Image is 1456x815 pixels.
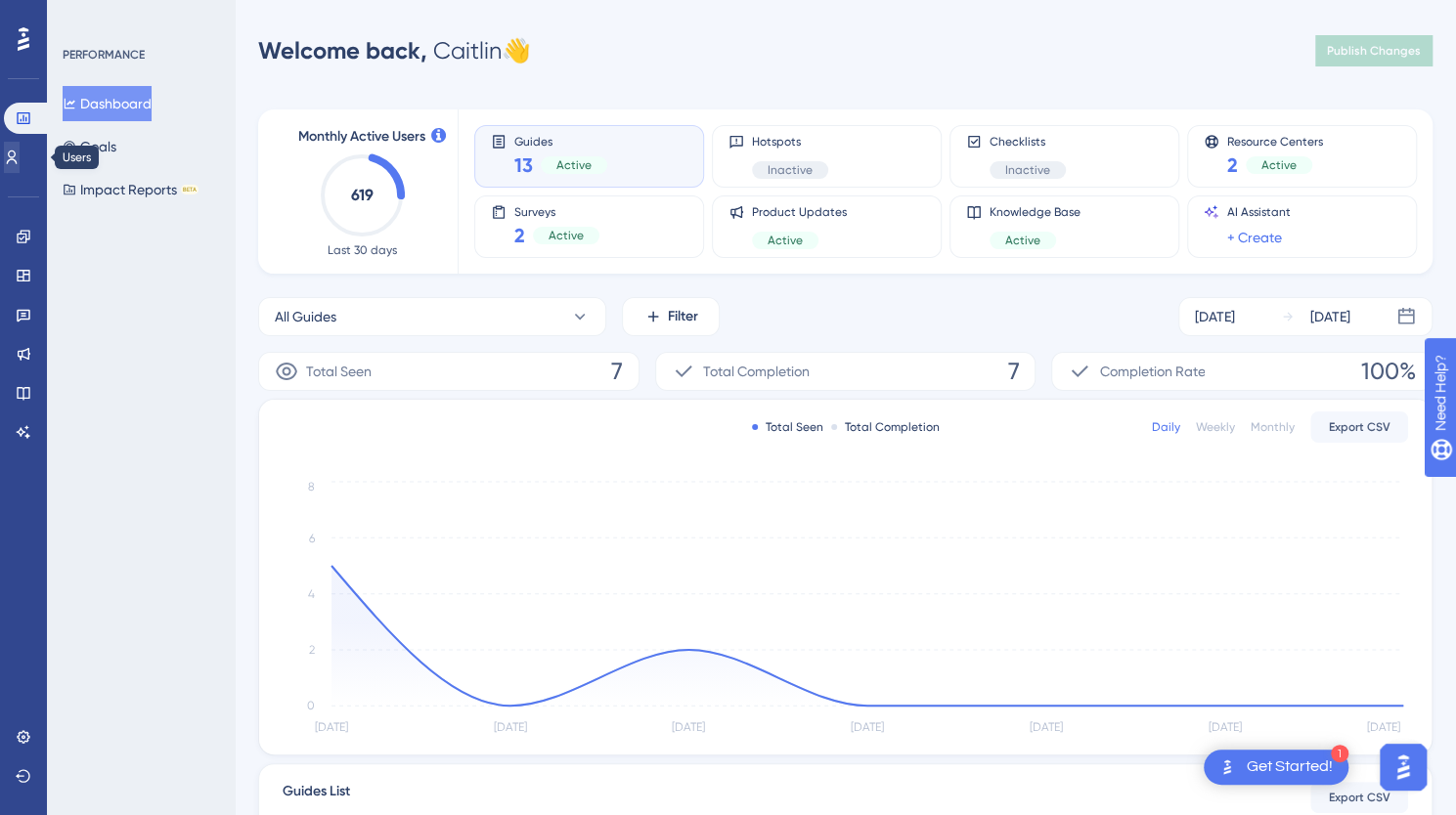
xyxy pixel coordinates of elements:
[752,134,828,150] span: Hotspots
[275,305,336,328] span: All Guides
[556,157,592,173] span: Active
[668,305,698,328] span: Filter
[831,419,940,435] div: Total Completion
[752,204,847,220] span: Product Updates
[315,720,348,734] tspan: [DATE]
[1331,745,1348,762] div: 1
[990,134,1066,150] span: Checklists
[622,297,720,336] button: Filter
[1099,360,1205,383] span: Completion Rate
[1227,204,1291,220] span: AI Assistant
[63,86,152,121] button: Dashboard
[1327,43,1421,59] span: Publish Changes
[1367,720,1400,734] tspan: [DATE]
[494,720,527,734] tspan: [DATE]
[1007,356,1019,387] span: 7
[768,162,813,178] span: Inactive
[298,125,425,149] span: Monthly Active Users
[309,643,315,657] tspan: 2
[1329,790,1390,805] span: Export CSV
[703,360,810,383] span: Total Completion
[990,204,1081,220] span: Knowledge Base
[1374,738,1433,796] iframe: UserGuiding AI Assistant Launcher
[1227,226,1282,249] a: + Create
[46,5,122,28] span: Need Help?
[752,419,823,435] div: Total Seen
[1315,35,1433,66] button: Publish Changes
[306,360,372,383] span: Total Seen
[1227,134,1323,148] span: Resource Centers
[1227,151,1238,179] span: 2
[549,228,584,243] span: Active
[1329,419,1390,435] span: Export CSV
[514,222,525,249] span: 2
[1005,162,1050,178] span: Inactive
[351,186,374,204] text: 619
[672,720,705,734] tspan: [DATE]
[1005,233,1040,248] span: Active
[1310,305,1350,328] div: [DATE]
[1152,419,1180,435] div: Daily
[308,587,315,601] tspan: 4
[1030,720,1063,734] tspan: [DATE]
[258,35,531,66] div: Caitlin 👋
[768,233,803,248] span: Active
[1195,305,1235,328] div: [DATE]
[514,134,607,148] span: Guides
[514,151,533,179] span: 13
[1261,157,1297,173] span: Active
[63,47,145,63] div: PERFORMANCE
[328,242,397,258] span: Last 30 days
[1204,750,1348,785] div: Open Get Started! checklist, remaining modules: 1
[1196,419,1235,435] div: Weekly
[1361,356,1416,387] span: 100%
[283,780,350,815] span: Guides List
[308,480,315,493] tspan: 8
[1310,782,1408,813] button: Export CSV
[611,356,623,387] span: 7
[258,297,606,336] button: All Guides
[1251,419,1295,435] div: Monthly
[181,185,199,194] div: BETA
[63,129,116,164] button: Goals
[1247,756,1333,778] div: Get Started!
[63,172,199,207] button: Impact ReportsBETA
[514,204,599,218] span: Surveys
[258,36,427,64] span: Welcome back,
[1208,720,1241,734] tspan: [DATE]
[1310,411,1408,443] button: Export CSV
[851,720,884,734] tspan: [DATE]
[1215,755,1239,779] img: launcher-image-alternative-text
[309,532,315,545] tspan: 6
[307,699,315,712] tspan: 0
